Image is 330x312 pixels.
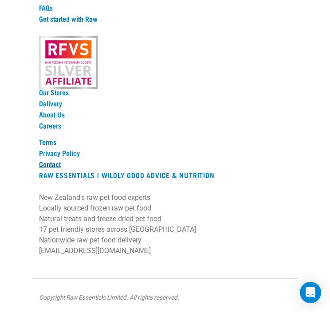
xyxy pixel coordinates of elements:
a: FAQs [39,4,291,12]
a: Get started with Raw [39,15,291,23]
h3: RAW ESSENTIALS | Wildly Good Advice & Nutrition [39,171,291,179]
div: Open Intercom Messenger [300,282,321,303]
em: Copyright Raw Essentials Limited. All rights reserved. [39,294,179,301]
a: Delivery [39,99,291,107]
img: rfvs.png [35,35,102,90]
a: About Us [39,110,291,118]
a: Privacy Policy [39,149,291,157]
a: Careers [39,121,291,129]
a: Contact [39,160,291,168]
p: New Zealand's raw pet food experts Locally sourced frozen raw pet food Natural treats and freeze ... [39,192,291,256]
a: Terms [39,138,291,146]
a: Our Stores [39,88,291,96]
